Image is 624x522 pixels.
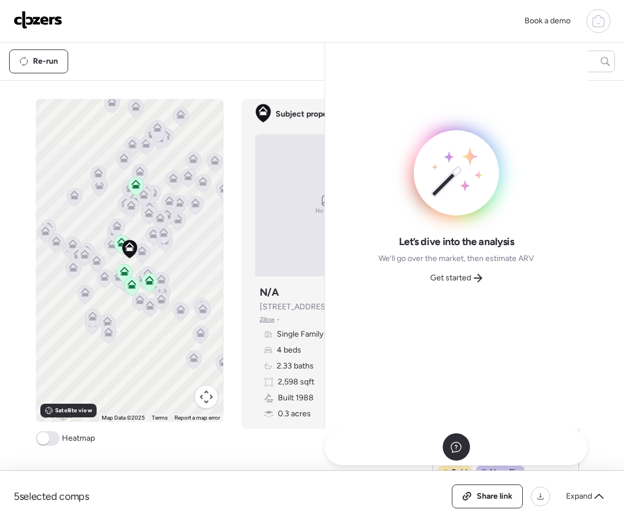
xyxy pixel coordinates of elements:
span: 2.33 baths [277,361,314,372]
span: Let’s dive into the analysis [399,235,514,248]
span: Share link [477,491,513,502]
a: Report a map error [174,415,220,421]
span: Satellite view [55,406,91,415]
span: [STREET_ADDRESS] [260,301,334,313]
span: 5 selected comps [14,490,89,503]
span: Expand [566,491,592,502]
span: Book a demo [525,16,571,26]
span: Re-run [33,56,58,67]
span: We’ll go over the market, then estimate ARV [378,253,534,264]
span: Get started [430,272,471,284]
span: Subject property [276,109,338,120]
span: 2,598 sqft [278,376,314,388]
button: Map camera controls [195,386,218,408]
span: • [277,315,280,324]
span: 0.3 acres [278,408,311,420]
span: Single Family [277,329,323,340]
a: Terms (opens in new tab) [152,415,168,421]
span: Map Data ©2025 [102,415,145,421]
h3: N/A [260,285,279,299]
span: 4 beds [277,345,301,356]
span: Zillow [260,315,275,324]
img: Logo [14,11,63,29]
span: Sold [451,467,467,478]
span: Heatmap [62,433,95,444]
span: Built 1988 [278,392,314,404]
a: Open this area in Google Maps (opens a new window) [39,407,76,422]
span: No image [315,206,340,216]
span: Non-flip [490,467,520,478]
img: Google [39,407,76,422]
